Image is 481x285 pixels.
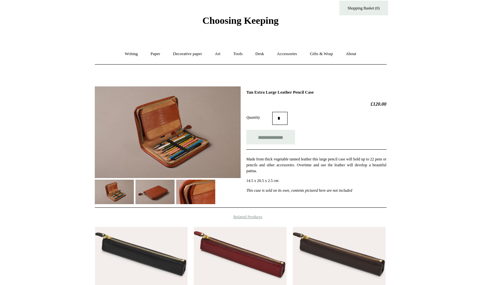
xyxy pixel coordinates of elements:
a: Desk [249,45,270,63]
img: Tan Extra Large Leather Pencil Case [176,180,215,204]
a: Paper [145,45,166,63]
a: Tools [227,45,248,63]
label: Quantity [246,114,272,120]
span: Choosing Keeping [202,15,278,26]
h2: £120.00 [246,101,386,107]
img: Tan Extra Large Leather Pencil Case [135,180,175,204]
em: This case is sold on its own, contents pictured here are not included [246,188,352,193]
span: 14.5 x 20.5 x 2.5 cm [246,178,278,183]
p: Made from thick vegetable tanned leather this large pencil case will hold up to 22 pens or pencil... [246,156,386,174]
a: Art [209,45,226,63]
a: Writing [119,45,144,63]
a: Choosing Keeping [202,20,278,25]
h4: Related Products [78,214,403,219]
a: Decorative paper [167,45,208,63]
a: About [340,45,362,63]
h1: Tan Extra Large Leather Pencil Case [246,90,386,95]
img: Tan Extra Large Leather Pencil Case [95,86,241,178]
a: Gifts & Wrap [304,45,339,63]
img: Tan Extra Large Leather Pencil Case [95,180,134,204]
a: Shopping Basket (0) [339,1,388,15]
a: Accessories [271,45,303,63]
